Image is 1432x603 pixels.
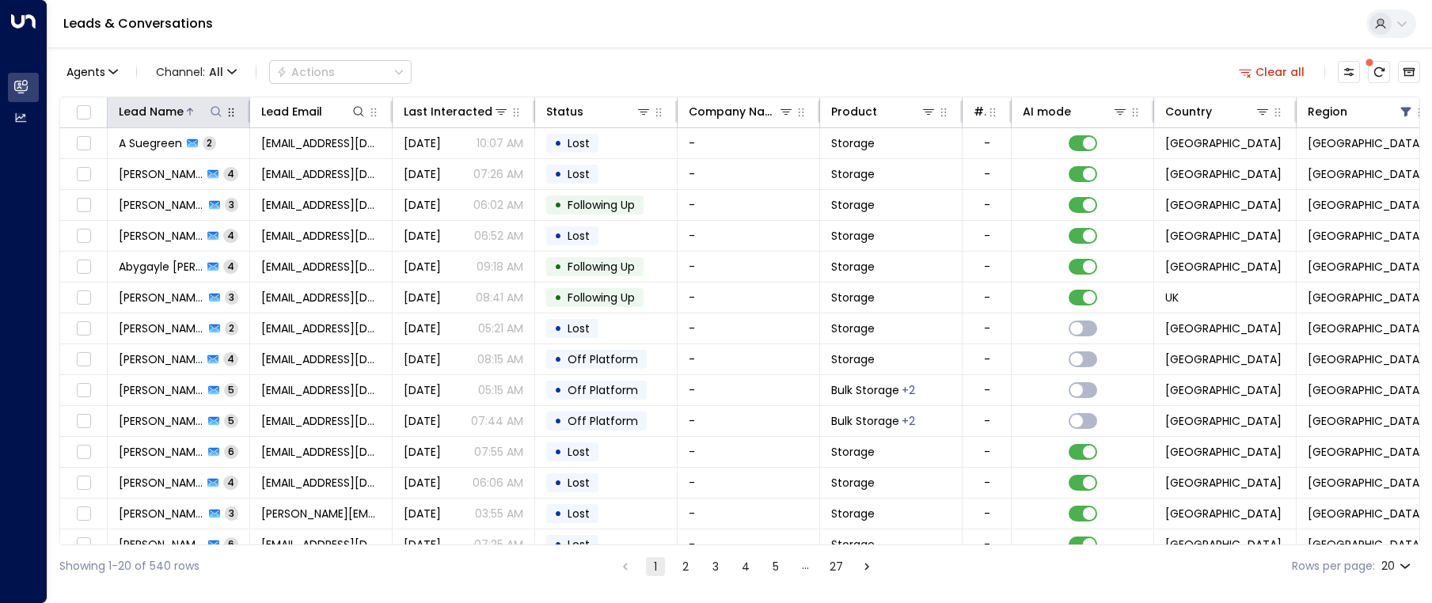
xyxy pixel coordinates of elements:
[984,413,990,429] div: -
[546,102,583,121] div: Status
[1308,290,1424,305] span: Shropshire
[554,500,562,527] div: •
[404,382,441,398] span: Aug 21, 2025
[1023,102,1071,121] div: AI mode
[1308,259,1424,275] span: Shropshire
[74,195,93,215] span: Toggle select row
[74,257,93,277] span: Toggle select row
[74,381,93,400] span: Toggle select row
[554,531,562,558] div: •
[478,382,523,398] p: 05:15 AM
[678,468,820,498] td: -
[831,228,875,244] span: Storage
[223,229,238,242] span: 4
[404,290,441,305] span: Jun 16, 2025
[1308,382,1424,398] span: Shropshire
[119,228,203,244] span: Abi Fraser
[1308,228,1424,244] span: Shropshire
[831,351,875,367] span: Storage
[568,259,635,275] span: Following Up
[59,558,199,575] div: Showing 1-20 of 540 rows
[766,557,785,576] button: Go to page 5
[678,313,820,343] td: -
[224,537,238,551] span: 6
[404,197,441,213] span: Jul 05, 2025
[546,102,651,121] div: Status
[261,320,381,336] span: pobuliruha@gmail.com
[261,102,367,121] div: Lead Email
[678,221,820,251] td: -
[554,284,562,311] div: •
[554,315,562,342] div: •
[404,166,441,182] span: Aug 15, 2025
[119,382,203,398] span: Adele Jones
[223,352,238,366] span: 4
[119,290,204,305] span: Adam Pahal
[74,226,93,246] span: Toggle select row
[554,222,562,249] div: •
[831,166,875,182] span: Storage
[678,344,820,374] td: -
[261,506,381,521] span: alan.chelton@sky.com
[554,192,562,218] div: •
[568,444,590,460] span: Lost
[568,475,590,491] span: Lost
[404,135,441,151] span: Jul 24, 2025
[568,290,635,305] span: Following Up
[1165,290,1179,305] span: UK
[554,377,562,404] div: •
[984,166,990,182] div: -
[475,506,523,521] p: 03:55 AM
[689,102,794,121] div: Company Name
[404,506,441,521] span: Sep 18, 2025
[119,444,203,460] span: Adrian Bowen
[225,198,238,211] span: 3
[568,382,638,398] span: Off Platform
[902,382,915,398] div: Container Storage,Self Storage
[974,102,1002,121] div: # of people
[554,438,562,465] div: •
[1381,555,1414,578] div: 20
[984,290,990,305] div: -
[74,103,93,123] span: Toggle select all
[736,557,755,576] button: Go to page 4
[1308,506,1424,521] span: Shropshire
[678,283,820,313] td: -
[223,476,238,489] span: 4
[119,135,182,151] span: A Suegreen
[554,253,562,280] div: •
[678,499,820,529] td: -
[225,321,238,335] span: 2
[404,351,441,367] span: Aug 23, 2025
[615,556,877,576] nav: pagination navigation
[119,320,204,336] span: Addison Chapman
[223,260,238,273] span: 4
[59,61,123,83] button: Agents
[474,444,523,460] p: 07:55 AM
[831,259,875,275] span: Storage
[984,351,990,367] div: -
[1398,61,1420,83] button: Archived Leads
[150,61,243,83] button: Channel:All
[203,136,216,150] span: 2
[831,102,877,121] div: Product
[831,475,875,491] span: Storage
[404,102,492,121] div: Last Interacted
[119,102,184,121] div: Lead Name
[404,537,441,552] span: Jul 24, 2025
[1165,228,1282,244] span: United Kingdom
[74,411,93,431] span: Toggle select row
[224,414,238,427] span: 5
[678,128,820,158] td: -
[74,134,93,154] span: Toggle select row
[63,14,213,32] a: Leads & Conversations
[74,350,93,370] span: Toggle select row
[66,66,105,78] span: Agents
[984,135,990,151] div: -
[119,351,203,367] span: Adele Jones
[1308,135,1424,151] span: Shropshire
[831,382,899,398] span: Bulk Storage
[1165,444,1282,460] span: United Kingdom
[554,130,562,157] div: •
[74,504,93,524] span: Toggle select row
